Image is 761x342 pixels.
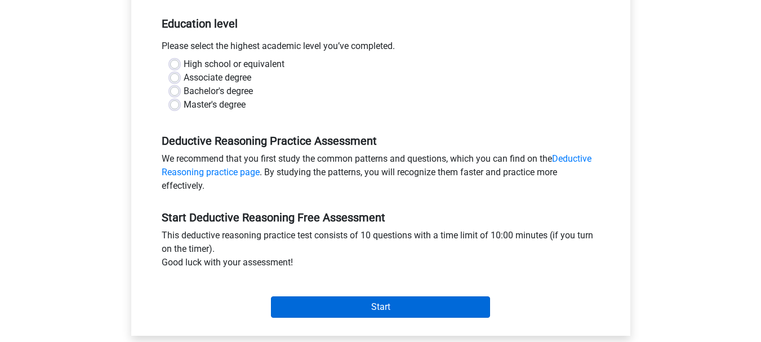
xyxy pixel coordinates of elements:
h5: Deductive Reasoning Practice Assessment [162,134,600,148]
label: Associate degree [184,71,251,85]
input: Start [271,296,490,318]
div: We recommend that you first study the common patterns and questions, which you can find on the . ... [153,152,608,197]
div: Please select the highest academic level you’ve completed. [153,39,608,57]
label: High school or equivalent [184,57,284,71]
label: Master's degree [184,98,246,112]
label: Bachelor's degree [184,85,253,98]
h5: Education level [162,12,600,35]
h5: Start Deductive Reasoning Free Assessment [162,211,600,224]
div: This deductive reasoning practice test consists of 10 questions with a time limit of 10:00 minute... [153,229,608,274]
